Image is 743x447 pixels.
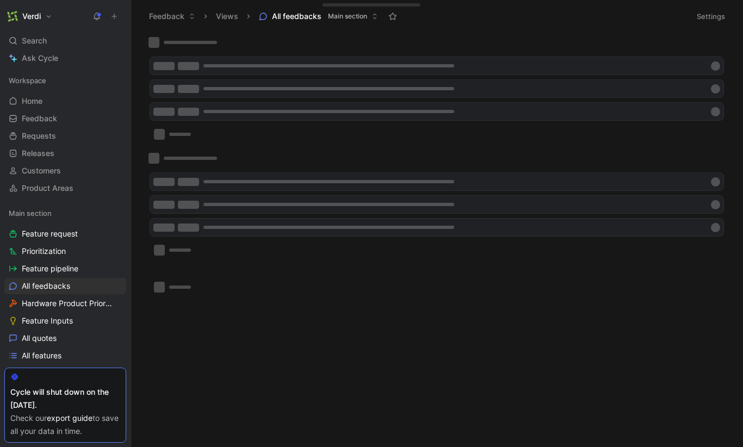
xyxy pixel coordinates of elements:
span: Main section [328,11,367,22]
button: VerdiVerdi [4,9,55,24]
a: Hardware Product Prioritization [4,295,126,312]
span: All feedbacks [22,281,70,291]
div: Cycle will shut down on the [DATE]. [10,386,120,412]
a: Requests [4,128,126,144]
a: Inbox [4,365,126,381]
a: Customers [4,163,126,179]
a: Feature Inputs [4,313,126,329]
a: All features [4,347,126,364]
span: Releases [22,148,54,159]
h1: Verdi [22,11,41,21]
a: Feature request [4,226,126,242]
div: Workspace [4,72,126,89]
a: Home [4,93,126,109]
a: Feature pipeline [4,260,126,277]
span: All quotes [22,333,57,344]
span: Feedback [22,113,57,124]
span: Requests [22,131,56,141]
a: Prioritization [4,243,126,259]
span: All feedbacks [272,11,321,22]
span: Main section [9,208,52,219]
span: Feature request [22,228,78,239]
span: Feature pipeline [22,263,78,274]
div: Check our to save all your data in time. [10,412,120,438]
span: Ask Cycle [22,52,58,65]
a: Product Areas [4,180,126,196]
span: Search [22,34,47,47]
a: Releases [4,145,126,162]
span: Home [22,96,42,107]
div: Main sectionFeature requestPrioritizationFeature pipelineAll feedbacksHardware Product Prioritiza... [4,205,126,381]
img: Verdi [7,11,18,22]
span: Prioritization [22,246,66,257]
span: Workspace [9,75,46,86]
a: Ask Cycle [4,50,126,66]
button: Views [211,8,243,24]
button: Feedback [144,8,200,24]
span: Customers [22,165,61,176]
a: export guide [47,413,92,423]
a: All quotes [4,330,126,346]
span: All features [22,350,61,361]
button: All feedbacksMain section [254,8,383,24]
span: Feature Inputs [22,315,73,326]
a: Feedback [4,110,126,127]
button: Settings [692,9,730,24]
span: Product Areas [22,183,73,194]
span: Hardware Product Prioritization [22,298,113,309]
div: Main section [4,205,126,221]
a: All feedbacks [4,278,126,294]
div: Search [4,33,126,49]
